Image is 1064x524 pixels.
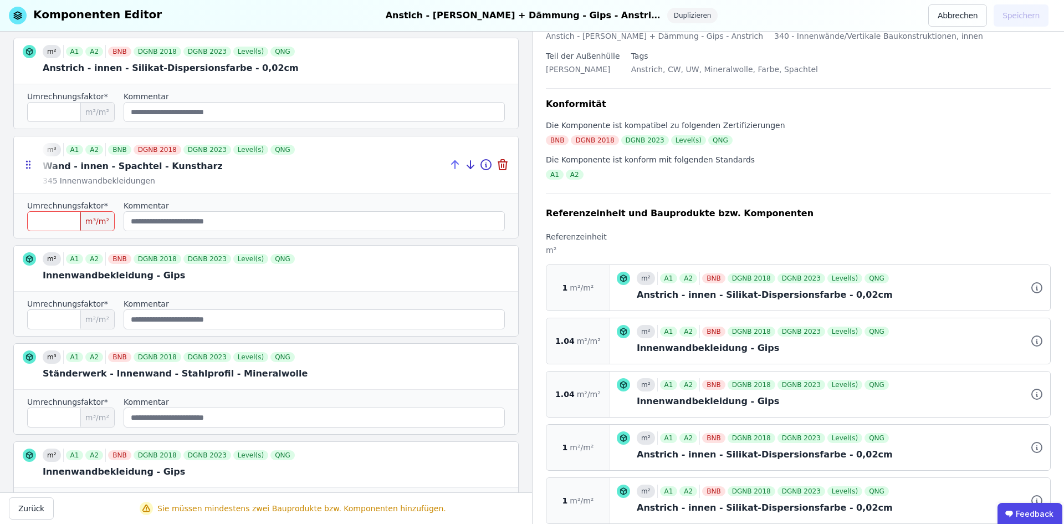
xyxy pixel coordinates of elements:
span: 1.04 [555,335,575,347]
div: A2 [679,380,697,390]
label: Kommentar [124,200,505,211]
div: DGNB 2018 [728,273,775,283]
span: 1 [562,442,568,453]
div: m² [637,272,655,285]
div: Innenwandbekleidung - Gips [43,269,509,282]
div: m² [43,252,61,266]
div: QNG [864,273,889,283]
span: m²/m² [570,495,594,506]
div: BNB [108,450,131,460]
span: m²/m² [80,103,114,121]
div: Innenwandbekleidung - Gips [637,342,1043,355]
div: A2 [679,327,697,337]
div: m² [43,449,61,462]
div: Anstrich - innen - Silikat-Dispersionsfarbe - 0,02cm [637,501,1043,515]
div: m² [637,378,655,391]
div: Ständerwerk - Innenwand - Stahlprofil - Mineralwolle [43,367,509,380]
div: Anstrich - innen - Silikat-Dispersionsfarbe - 0,02cm [637,288,1043,302]
div: Sie müssen mindestens zwei Bauprodukte bzw. Komponenten hinzufügen. [157,503,446,514]
div: DGNB 2023 [621,135,669,145]
label: Umrechnungsfaktor* [27,396,108,408]
div: Anstich - [PERSON_NAME] + Dämmung - Gips - Anstrich [546,28,763,50]
div: DGNB 2018 [134,450,181,460]
div: Referenzeinheit und Bauprodukte bzw. Komponenten [546,207,814,220]
div: BNB [702,433,725,443]
div: QNG [270,47,295,57]
div: Level(s) [827,433,862,443]
div: QNG [864,486,889,496]
div: BNB [108,352,131,362]
div: DGNB 2023 [183,47,231,57]
div: Level(s) [671,135,706,145]
button: Speichern [994,4,1048,27]
button: Zurück [9,497,54,520]
div: QNG [270,254,295,264]
div: A2 [679,273,697,283]
div: QNG [864,327,889,337]
div: A2 [85,47,103,57]
div: A1 [546,170,564,180]
button: Abbrechen [928,4,987,27]
span: m²/m² [570,282,594,293]
div: Level(s) [827,380,862,390]
div: Level(s) [827,486,862,496]
div: [PERSON_NAME] [546,62,620,84]
label: Umrechnungsfaktor* [27,91,108,102]
div: DGNB 2018 [134,254,181,264]
div: DGNB 2018 [134,352,181,362]
div: DGNB 2023 [777,486,825,496]
div: Komponenten Editor [33,7,162,24]
div: QNG [270,352,295,362]
span: 1 [562,282,568,293]
div: A1 [660,273,678,283]
span: m³/m² [80,408,114,427]
div: DGNB 2018 [134,47,181,57]
div: Level(s) [233,352,268,362]
div: DGNB 2018 [728,486,775,496]
div: DGNB 2023 [183,254,231,264]
div: m² [43,45,61,58]
div: Duplizieren [667,8,718,23]
div: DGNB 2018 [728,327,775,337]
div: BNB [702,273,725,283]
div: DGNB 2018 [571,135,618,145]
div: QNG [270,450,295,460]
div: Innenwandbekleidung - Gips [637,395,1043,408]
div: Anstich - [PERSON_NAME] + Dämmung - Gips - Anstrich [386,8,663,23]
div: Konformität [546,98,1051,111]
label: Umrechnungsfaktor* [27,200,108,211]
div: BNB [108,254,131,264]
div: 340 - Innenwände/Vertikale Baukonstruktionen, innen [774,28,983,50]
div: Anstrich, CW, UW, Mineralwolle, Farbe, Spachtel [631,62,818,84]
div: A2 [679,486,697,496]
div: DGNB 2023 [777,380,825,390]
div: A1 [66,47,84,57]
label: Teil der Außenhülle [546,50,620,62]
div: m² [637,325,655,338]
div: m³ [43,350,61,364]
label: Referenzeinheit [546,231,607,242]
div: Level(s) [827,273,862,283]
div: A2 [85,450,103,460]
div: A1 [660,433,678,443]
div: DGNB 2023 [777,273,825,283]
div: Innenwandbekleidung - Gips [43,465,509,479]
label: Kommentar [124,298,505,309]
div: m² [637,431,655,445]
div: A1 [660,327,678,337]
div: Die Komponente ist konform mit folgenden Standards [546,154,1051,165]
span: m³/m² [80,212,114,231]
div: QNG [864,380,889,390]
div: DGNB 2018 [728,433,775,443]
div: BNB [702,327,725,337]
div: A1 [66,254,84,264]
div: A1 [66,352,84,362]
div: DGNB 2018 [728,380,775,390]
div: A1 [660,486,678,496]
div: Die Komponente ist kompatibel zu folgenden Zertifizierungen [546,120,1051,131]
label: Tags [631,50,648,62]
div: A2 [85,352,103,362]
div: DGNB 2023 [183,450,231,460]
label: Umrechnungsfaktor* [27,298,108,309]
div: m² [546,242,607,264]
